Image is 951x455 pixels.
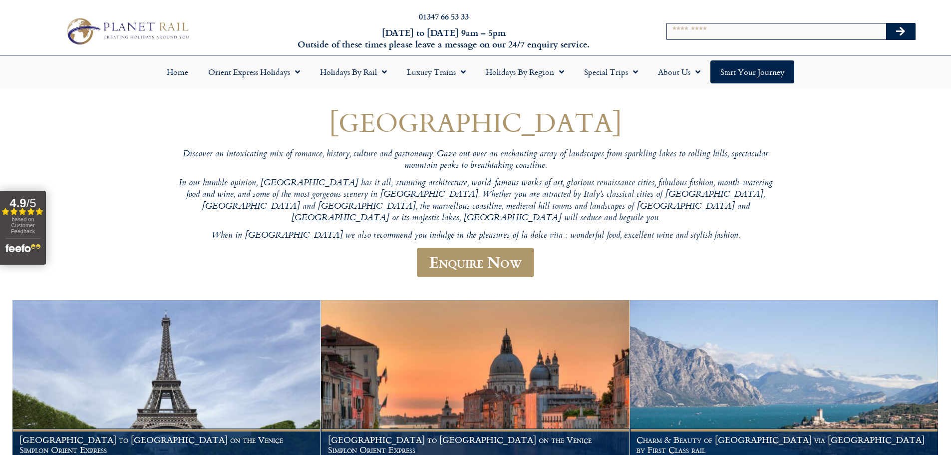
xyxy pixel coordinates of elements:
[256,27,632,50] h6: [DATE] to [DATE] 9am – 5pm Outside of these times please leave a message on our 24/7 enquiry serv...
[476,60,574,83] a: Holidays by Region
[648,60,710,83] a: About Us
[636,435,931,455] h1: Charm & Beauty of [GEOGRAPHIC_DATA] via [GEOGRAPHIC_DATA] by First Class rail
[574,60,648,83] a: Special Trips
[417,248,534,277] a: Enquire Now
[61,15,192,47] img: Planet Rail Train Holidays Logo
[176,230,775,242] p: When in [GEOGRAPHIC_DATA] we also recommend you indulge in the pleasures of la dolce vita : wonde...
[157,60,198,83] a: Home
[710,60,794,83] a: Start your Journey
[328,435,623,455] h1: [GEOGRAPHIC_DATA] to [GEOGRAPHIC_DATA] on the Venice Simplon Orient Express
[310,60,397,83] a: Holidays by Rail
[419,10,469,22] a: 01347 66 53 33
[5,60,946,83] nav: Menu
[19,435,314,455] h1: [GEOGRAPHIC_DATA] to [GEOGRAPHIC_DATA] on the Venice Simplon Orient Express
[198,60,310,83] a: Orient Express Holidays
[176,149,775,172] p: Discover an intoxicating mix of romance, history, culture and gastronomy. Gaze out over an enchan...
[176,107,775,137] h1: [GEOGRAPHIC_DATA]
[886,23,915,39] button: Search
[397,60,476,83] a: Luxury Trains
[176,178,775,224] p: In our humble opinion, [GEOGRAPHIC_DATA] has it all; stunning architecture, world-famous works of...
